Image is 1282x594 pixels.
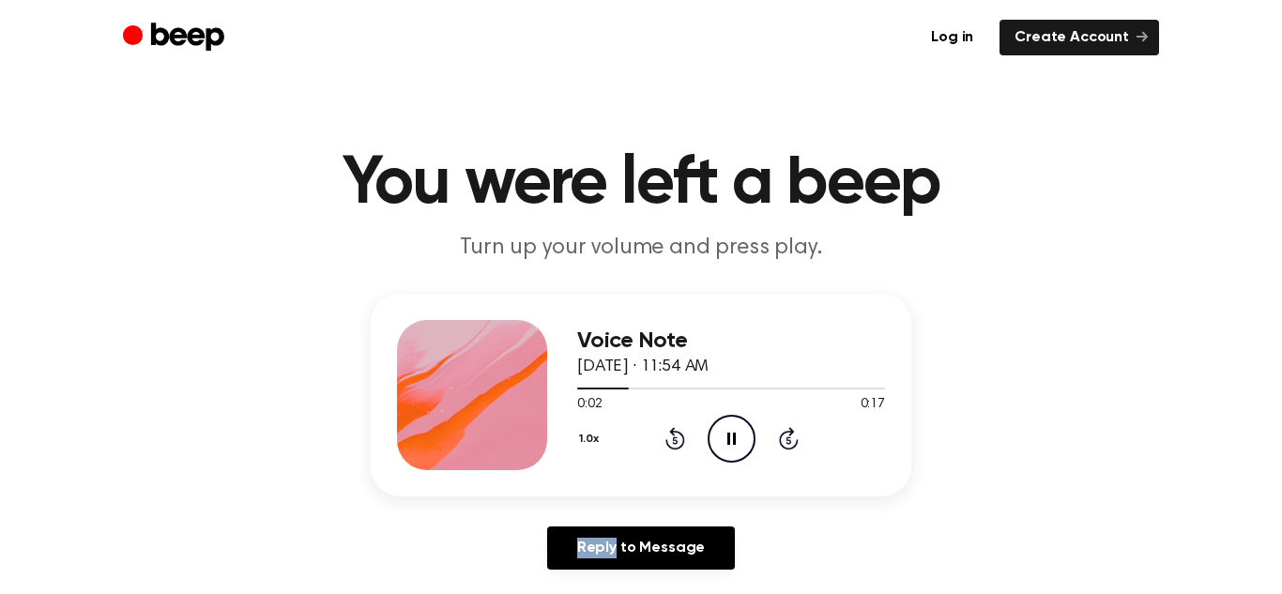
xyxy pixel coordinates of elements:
h3: Voice Note [577,328,885,354]
a: Beep [123,20,229,56]
span: 0:02 [577,395,602,415]
a: Create Account [1000,20,1159,55]
a: Log in [916,20,988,55]
span: [DATE] · 11:54 AM [577,358,709,375]
p: Turn up your volume and press play. [281,233,1001,264]
a: Reply to Message [547,526,735,570]
h1: You were left a beep [160,150,1122,218]
button: 1.0x [577,423,606,455]
span: 0:17 [861,395,885,415]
